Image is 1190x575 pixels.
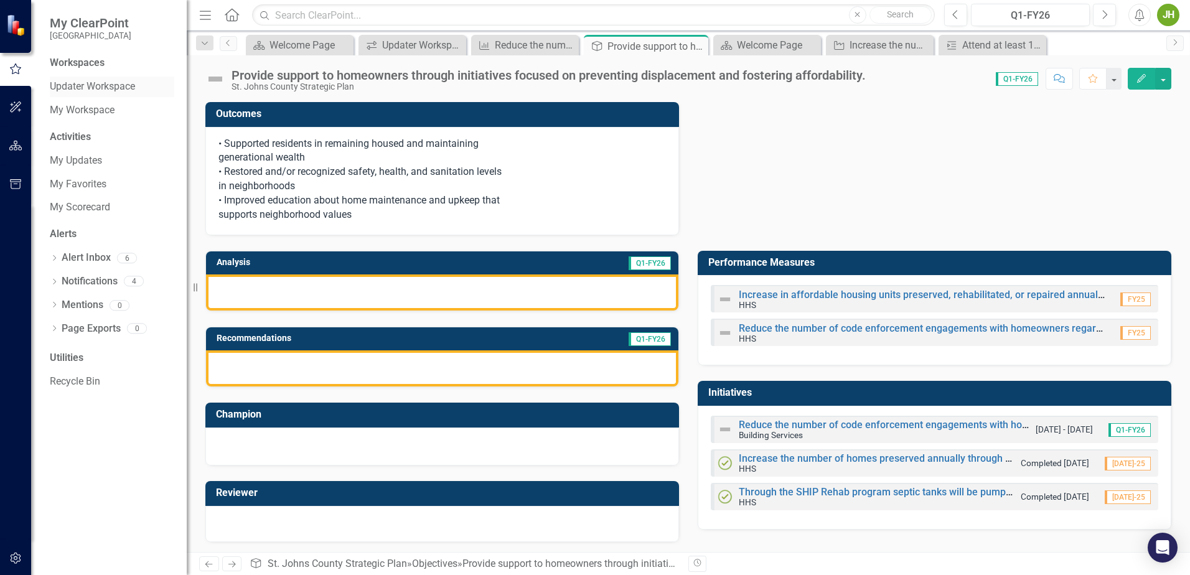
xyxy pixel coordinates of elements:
p: • Supported residents in remaining housed and maintaining generational wealth • Restored and/or r... [218,137,666,222]
input: Search ClearPoint... [252,4,935,26]
a: My Scorecard [50,200,174,215]
div: Provide support to homeowners through initiatives focused on preventing displacement and fosterin... [462,558,965,569]
small: Completed [DATE] [1021,491,1089,503]
small: [DATE] - [DATE] [1036,424,1093,436]
small: HHS [739,334,756,344]
div: Open Intercom Messenger [1148,533,1178,563]
span: Search [887,9,914,19]
a: My Workspace [50,103,174,118]
a: St. Johns County Strategic Plan [268,558,407,569]
img: Completed [718,489,733,504]
a: My Favorites [50,177,174,192]
img: ClearPoint Strategy [6,14,28,36]
h3: Reviewer [216,487,673,498]
small: Completed [DATE] [1021,457,1089,469]
h3: Initiatives [708,387,1165,398]
span: [DATE]-25 [1105,490,1151,504]
div: 0 [127,324,147,334]
small: HHS [739,464,756,474]
img: Not Defined [718,325,733,340]
a: Welcome Page [249,37,350,53]
button: Q1-FY26 [971,4,1090,26]
div: 6 [117,253,137,263]
img: Not Defined [205,69,225,89]
a: Mentions [62,298,103,312]
span: Q1-FY26 [629,256,671,270]
button: JH [1157,4,1179,26]
div: » » [250,557,679,571]
a: Increase the number of homes preserved annually through County, State and Federal funded programs... [829,37,930,53]
h3: Champion [216,409,673,420]
span: FY25 [1120,326,1151,340]
div: Workspaces [50,56,105,70]
span: FY25 [1120,292,1151,306]
small: [GEOGRAPHIC_DATA] [50,30,131,40]
img: Not Defined [718,422,733,437]
span: My ClearPoint [50,16,131,30]
img: Not Defined [718,292,733,307]
div: Alerts [50,227,174,241]
div: Increase the number of homes preserved annually through County, State and Federal funded programs... [850,37,930,53]
span: [DATE]-25 [1105,457,1151,470]
a: Welcome Page [716,37,818,53]
span: Q1-FY26 [629,332,671,346]
div: 4 [124,276,144,287]
div: Welcome Page [269,37,350,53]
div: Attend at least 10 outreach events monthly [962,37,1043,53]
small: Building Services [739,430,803,440]
a: Attend at least 10 outreach events monthly [942,37,1043,53]
div: Welcome Page [737,37,818,53]
img: Completed [718,456,733,470]
div: Reduce the number of code enforcement engagements with homeowners regarding safety, health, and s... [495,37,576,53]
a: Through the SHIP Rehab program septic tanks will be pumped at the onset of a rehab, if applicable [739,486,1181,498]
div: Q1-FY26 [975,8,1085,23]
h3: Performance Measures [708,257,1165,268]
h3: Analysis [217,258,415,267]
h3: Outcomes [216,108,673,119]
a: Objectives [412,558,457,569]
div: Utilities [50,351,174,365]
a: Updater Workspace [50,80,174,94]
a: Notifications [62,274,118,289]
a: Recycle Bin [50,375,174,389]
a: My Updates [50,154,174,168]
button: Search [869,6,932,24]
div: St. Johns County Strategic Plan [232,82,866,91]
a: Alert Inbox [62,251,111,265]
h3: Recommendations [217,334,504,343]
a: Reduce the number of code enforcement engagements with homeowners regarding safety, health, and s... [474,37,576,53]
div: Updater Workspace [382,37,463,53]
small: HHS [739,497,756,507]
div: Provide support to homeowners through initiatives focused on preventing displacement and fosterin... [232,68,866,82]
div: Activities [50,130,174,144]
span: Q1-FY26 [996,72,1038,86]
a: Updater Workspace [362,37,463,53]
div: 0 [110,300,129,311]
a: Increase in affordable housing units preserved, rehabilitated, or repaired annually [739,289,1105,301]
small: HHS [739,300,756,310]
span: Q1-FY26 [1108,423,1151,437]
a: Page Exports [62,322,121,336]
div: Provide support to homeowners through initiatives focused on preventing displacement and fosterin... [607,39,705,54]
